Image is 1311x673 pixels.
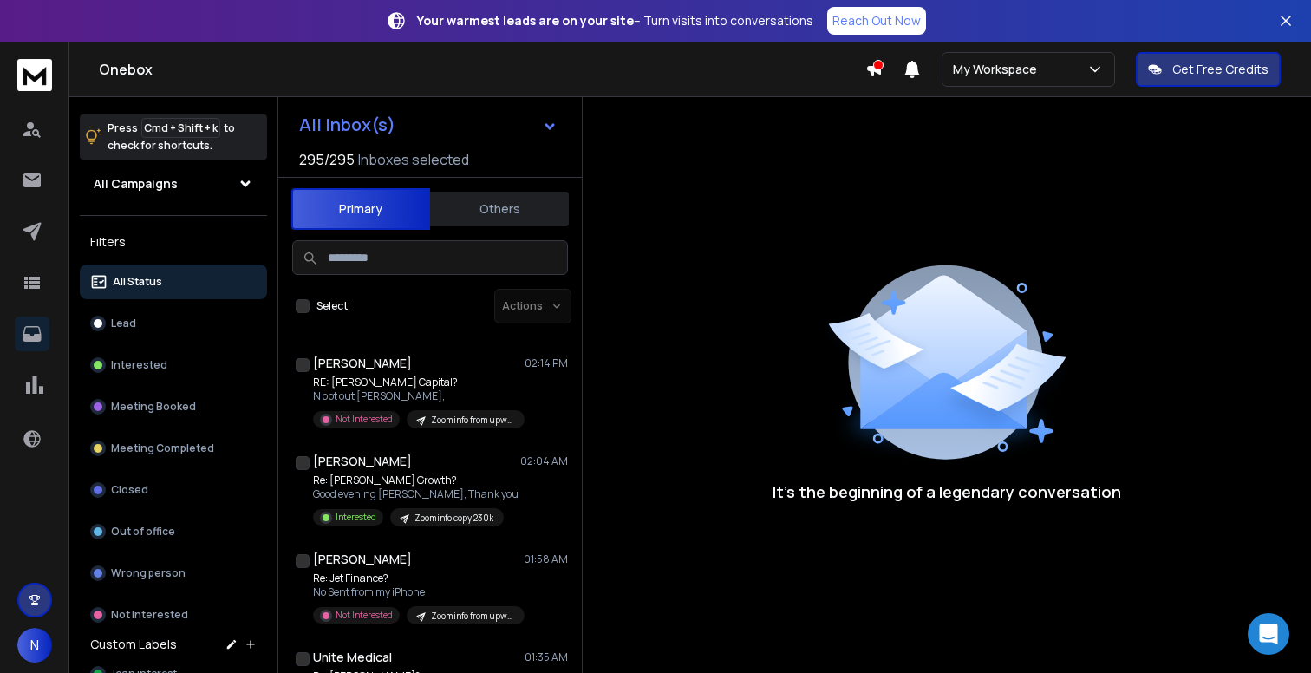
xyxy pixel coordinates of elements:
[17,628,52,663] button: N
[313,453,412,470] h1: [PERSON_NAME]
[80,431,267,466] button: Meeting Completed
[111,317,136,330] p: Lead
[524,552,568,566] p: 01:58 AM
[773,480,1121,504] p: It’s the beginning of a legendary conversation
[313,649,392,666] h1: Unite Medical
[80,230,267,254] h3: Filters
[80,598,267,632] button: Not Interested
[336,511,376,524] p: Interested
[80,556,267,591] button: Wrong person
[299,149,355,170] span: 295 / 295
[299,116,395,134] h1: All Inbox(s)
[80,167,267,201] button: All Campaigns
[80,514,267,549] button: Out of office
[94,175,178,193] h1: All Campaigns
[111,400,196,414] p: Meeting Booked
[313,572,521,585] p: Re: Jet Finance?
[417,12,634,29] strong: Your warmest leads are on your site
[80,473,267,507] button: Closed
[111,566,186,580] p: Wrong person
[111,358,167,372] p: Interested
[99,59,865,80] h1: Onebox
[827,7,926,35] a: Reach Out Now
[113,275,162,289] p: All Status
[313,487,519,501] p: Good evening [PERSON_NAME], Thank you
[520,454,568,468] p: 02:04 AM
[336,413,393,426] p: Not Interested
[431,414,514,427] p: Zoominfo from upwork guy maybe its a scam who knows
[313,355,412,372] h1: [PERSON_NAME]
[80,306,267,341] button: Lead
[430,190,569,228] button: Others
[1248,613,1289,655] div: Open Intercom Messenger
[111,525,175,539] p: Out of office
[111,441,214,455] p: Meeting Completed
[80,389,267,424] button: Meeting Booked
[832,12,921,29] p: Reach Out Now
[316,299,348,313] label: Select
[313,585,521,599] p: No Sent from my iPhone
[525,650,568,664] p: 01:35 AM
[291,188,430,230] button: Primary
[313,551,412,568] h1: [PERSON_NAME]
[417,12,813,29] p: – Turn visits into conversations
[111,608,188,622] p: Not Interested
[313,389,521,403] p: N opt out [PERSON_NAME],
[431,610,514,623] p: Zoominfo from upwork guy maybe its a scam who knows
[313,474,519,487] p: Re: [PERSON_NAME] Growth?
[953,61,1044,78] p: My Workspace
[414,512,493,525] p: Zoominfo copy 230k
[80,348,267,382] button: Interested
[358,149,469,170] h3: Inboxes selected
[336,609,393,622] p: Not Interested
[1172,61,1269,78] p: Get Free Credits
[313,376,521,389] p: RE: [PERSON_NAME] Capital?
[111,483,148,497] p: Closed
[80,265,267,299] button: All Status
[1136,52,1281,87] button: Get Free Credits
[141,118,220,138] span: Cmd + Shift + k
[90,636,177,653] h3: Custom Labels
[285,108,571,142] button: All Inbox(s)
[525,356,568,370] p: 02:14 PM
[108,120,235,154] p: Press to check for shortcuts.
[17,59,52,91] img: logo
